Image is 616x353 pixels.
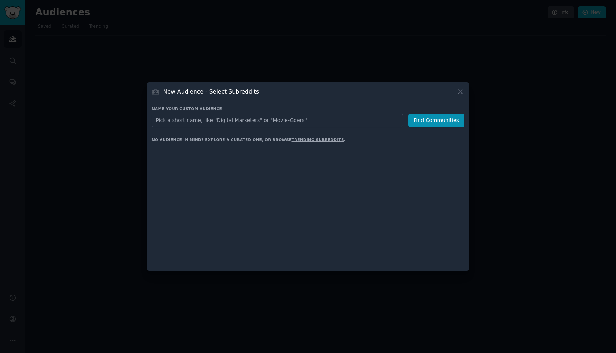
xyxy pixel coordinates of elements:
h3: Name your custom audience [152,106,464,111]
h3: New Audience - Select Subreddits [163,88,259,95]
a: trending subreddits [291,137,344,142]
div: No audience in mind? Explore a curated one, or browse . [152,137,345,142]
input: Pick a short name, like "Digital Marketers" or "Movie-Goers" [152,114,403,127]
button: Find Communities [408,114,464,127]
